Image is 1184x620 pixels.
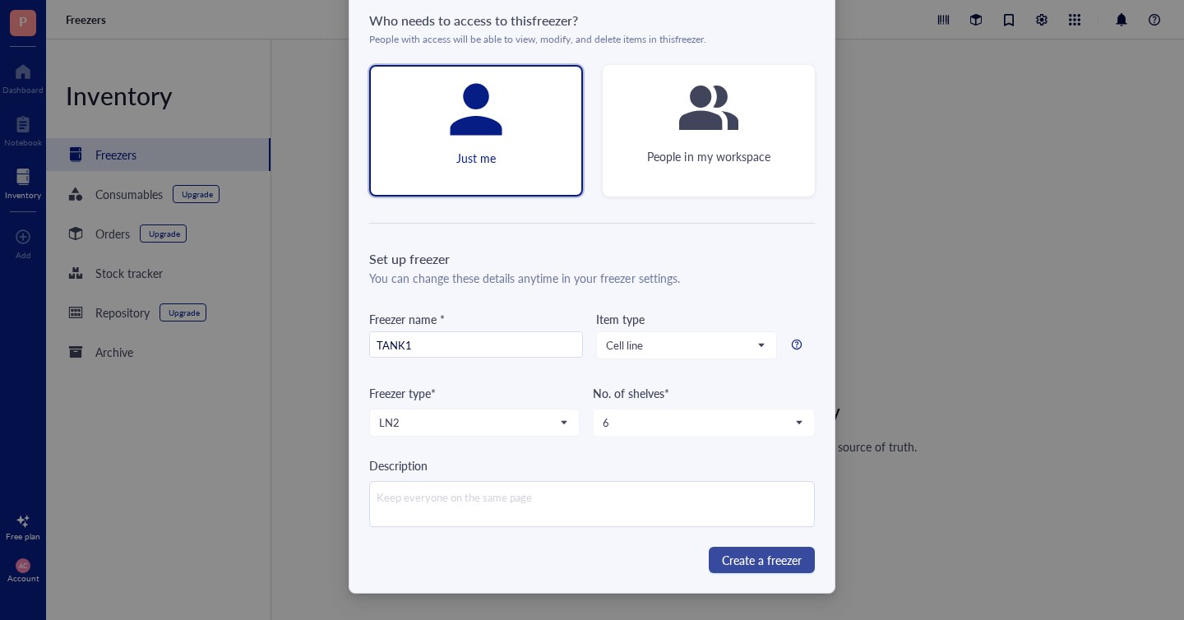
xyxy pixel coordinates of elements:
[369,310,583,328] div: Freezer name *
[369,11,815,30] div: Who needs to access to this freezer ?
[456,149,496,167] div: Just me
[369,384,580,402] div: Freezer type*
[369,34,815,45] div: People with access will be able to view, modify, and delete items in this freezer .
[370,332,582,359] input: Name the freezer
[379,415,567,430] span: LN2
[369,456,815,474] div: Description
[596,310,645,328] div: Item type
[603,415,802,430] span: 6
[593,384,815,402] div: No. of shelves*
[709,547,815,573] button: Create a freezer
[606,338,764,353] span: Cell line
[722,551,802,569] span: Create a freezer
[369,269,815,287] div: You can change these details anytime in your freezer settings.
[369,249,815,269] div: Set up freezer
[647,147,770,165] div: People in my workspace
